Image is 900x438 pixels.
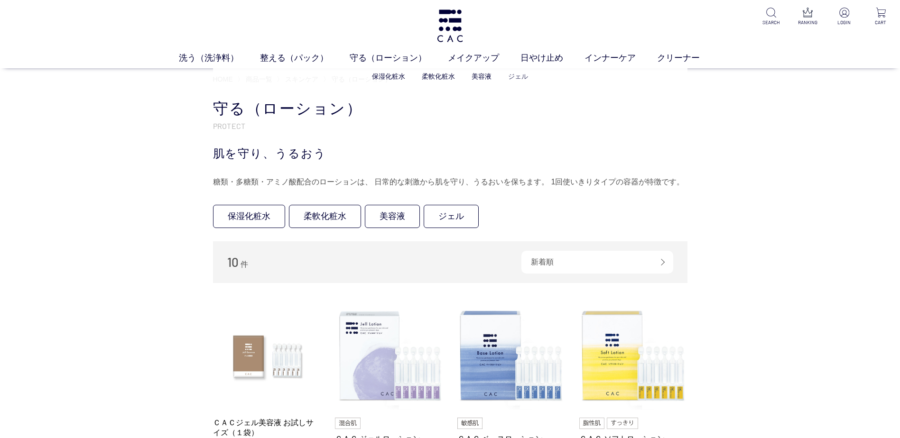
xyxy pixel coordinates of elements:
a: 日やけ止め [520,52,585,64]
a: 保湿化粧水 [213,205,285,228]
img: ＣＡＣジェル美容液 お試しサイズ（１袋） [213,302,321,410]
a: 柔軟化粧水 [422,73,455,80]
img: 敏感肌 [457,418,483,429]
img: logo [436,9,464,42]
a: SEARCH [760,8,783,26]
a: ＣＡＣジェル美容液 お試しサイズ（１袋） [213,418,321,438]
p: LOGIN [833,19,856,26]
img: ＣＡＣ ジェルローション [335,302,443,410]
a: 保湿化粧水 [372,73,405,80]
a: 美容液 [472,73,492,80]
a: LOGIN [833,8,856,26]
a: 守る（ローション） [350,52,448,64]
a: メイクアップ [448,52,520,64]
div: 肌を守り、うるおう [213,145,687,162]
img: すっきり [607,418,638,429]
a: CART [869,8,892,26]
span: 件 [241,260,248,268]
img: ＣＡＣ ソフトローション [579,302,687,410]
div: 新着順 [521,251,673,274]
img: 脂性肌 [579,418,604,429]
div: 糖類・多糖類・アミノ酸配合のローションは、 日常的な刺激から肌を守り、うるおいを保ちます。 1回使いきりタイプの容器が特徴です。 [213,174,687,190]
img: ＣＡＣ ベースローション [457,302,566,410]
h1: 守る（ローション） [213,99,687,119]
a: 洗う（洗浄料） [179,52,260,64]
p: CART [869,19,892,26]
a: 柔軟化粧水 [289,205,361,228]
img: 混合肌 [335,418,361,429]
a: 整える（パック） [260,52,350,64]
p: SEARCH [760,19,783,26]
a: 美容液 [365,205,420,228]
a: ジェル [424,205,479,228]
a: RANKING [796,8,819,26]
p: PROTECT [213,121,687,131]
span: 10 [227,255,239,269]
a: クリーナー [657,52,721,64]
a: インナーケア [585,52,657,64]
p: RANKING [796,19,819,26]
a: ジェル [508,73,528,80]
